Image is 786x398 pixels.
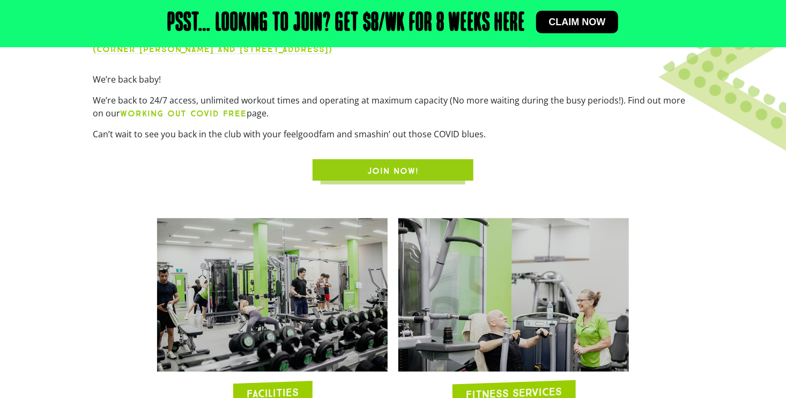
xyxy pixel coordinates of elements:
[93,44,332,54] a: (Corner [PERSON_NAME] and [STREET_ADDRESS])
[120,108,247,119] b: WORKING OUT COVID FREE
[367,165,419,178] span: JOIN NOW!
[168,11,525,36] h2: Psst… Looking to join? Get $8/wk for 8 weeks here
[536,11,619,33] a: Claim now
[313,159,473,181] a: JOIN NOW!
[93,94,693,120] p: We’re back to 24/7 access, unlimited workout times and operating at maximum capacity (No more wai...
[120,107,247,119] a: WORKING OUT COVID FREE
[93,73,693,86] p: We’re back baby!
[549,17,606,27] span: Claim now
[93,128,693,141] p: Can’t wait to see you back in the club with your feelgoodfam and smashin’ out those COVID blues.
